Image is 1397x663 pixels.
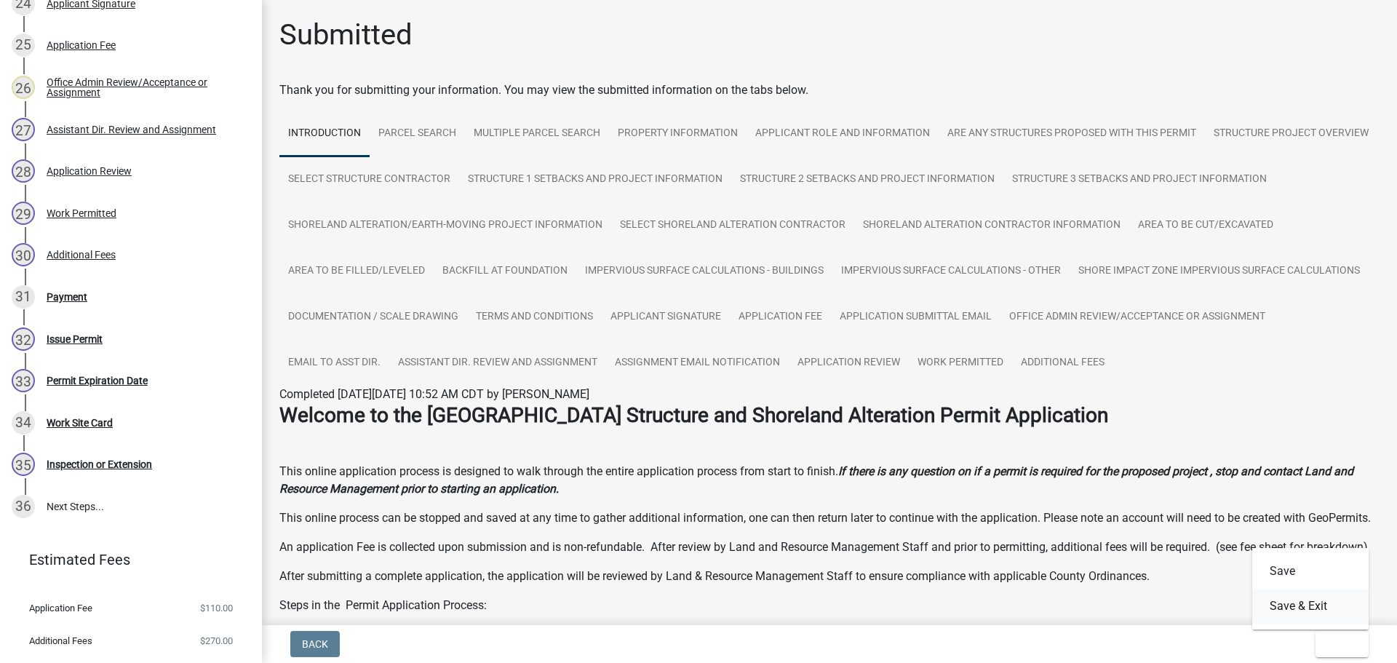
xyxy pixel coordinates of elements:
a: Backfill at foundation [434,248,576,295]
a: Assignment Email Notification [606,340,789,386]
p: This online application process is designed to walk through the entire application process from s... [279,463,1380,498]
div: 36 [12,495,35,518]
div: Exit [1252,548,1369,630]
div: Office Admin Review/Acceptance or Assignment [47,77,239,98]
span: $110.00 [200,603,233,613]
button: Save [1252,554,1369,589]
div: Assistant Dir. Review and Assignment [47,124,216,135]
button: Back [290,631,340,657]
div: 33 [12,369,35,392]
strong: If there is any question on if a permit is required for the proposed project , stop and contact L... [279,464,1353,496]
span: Completed [DATE][DATE] 10:52 AM CDT by [PERSON_NAME] [279,387,589,401]
span: Application Fee [29,603,92,613]
p: After submitting a complete application, the application will be reviewed by Land & Resource Mana... [279,568,1380,585]
a: Email to Asst Dir. [279,340,389,386]
a: Office Admin Review/Acceptance or Assignment [1000,294,1274,341]
div: 34 [12,411,35,434]
a: Terms and Conditions [467,294,602,341]
a: Select Shoreland Alteration contractor [611,202,854,249]
div: 31 [12,285,35,309]
div: Additional Fees [47,250,116,260]
div: Application Review [47,166,132,176]
a: Assistant Dir. Review and Assignment [389,340,606,386]
a: Multiple Parcel Search [465,111,609,157]
div: Work Site Card [47,418,113,428]
div: Work Permitted [47,208,116,218]
a: Impervious Surface Calculations - Other [832,248,1070,295]
a: Estimated Fees [12,545,239,574]
a: Introduction [279,111,370,157]
div: Issue Permit [47,334,103,344]
div: Application Fee [47,40,116,50]
a: Impervious Surface Calculations - Buildings [576,248,832,295]
p: Steps in the Permit Application Process: [279,597,1380,614]
p: This online process can be stopped and saved at any time to gather additional information, one ca... [279,509,1380,527]
span: Additional Fees [29,636,92,646]
a: Documentation / Scale Drawing [279,294,467,341]
h1: Submitted [279,17,413,52]
button: Save & Exit [1252,589,1369,624]
div: 35 [12,453,35,476]
a: Application Review [789,340,909,386]
span: $270.00 [200,636,233,646]
a: Parcel search [370,111,465,157]
a: Applicant Signature [602,294,730,341]
p: An application Fee is collected upon submission and is non-refundable. After review by Land and R... [279,539,1380,556]
div: Payment [47,292,87,302]
a: Application Fee [730,294,831,341]
div: 32 [12,327,35,351]
a: Applicant Role and Information [747,111,939,157]
a: Area to be Filled/Leveled [279,248,434,295]
div: 28 [12,159,35,183]
a: Shoreland Alteration Contractor Information [854,202,1129,249]
div: 27 [12,118,35,141]
a: Select Structure Contractor [279,156,459,203]
a: Shore Impact Zone Impervious Surface Calculations [1070,248,1369,295]
div: Thank you for submitting your information. You may view the submitted information on the tabs below. [279,82,1380,99]
strong: Welcome to the [GEOGRAPHIC_DATA] Structure and Shoreland Alteration Permit Application [279,403,1108,427]
a: Structure 3 Setbacks and project information [1003,156,1275,203]
a: Area to be Cut/Excavated [1129,202,1282,249]
div: 25 [12,33,35,57]
a: Are any Structures Proposed with this Permit [939,111,1205,157]
div: 29 [12,202,35,225]
button: Exit [1316,631,1369,657]
a: Structure Project Overview [1205,111,1377,157]
a: Work Permitted [909,340,1012,386]
a: Property Information [609,111,747,157]
div: 30 [12,243,35,266]
div: 26 [12,76,35,99]
a: Application Submittal Email [831,294,1000,341]
div: Permit Expiration Date [47,376,148,386]
a: Structure 1 Setbacks and project information [459,156,731,203]
span: Back [302,638,328,650]
a: Additional Fees [1012,340,1113,386]
a: Shoreland Alteration/Earth-Moving Project Information [279,202,611,249]
a: Structure 2 Setbacks and project information [731,156,1003,203]
div: Inspection or Extension [47,459,152,469]
span: Exit [1327,638,1348,650]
